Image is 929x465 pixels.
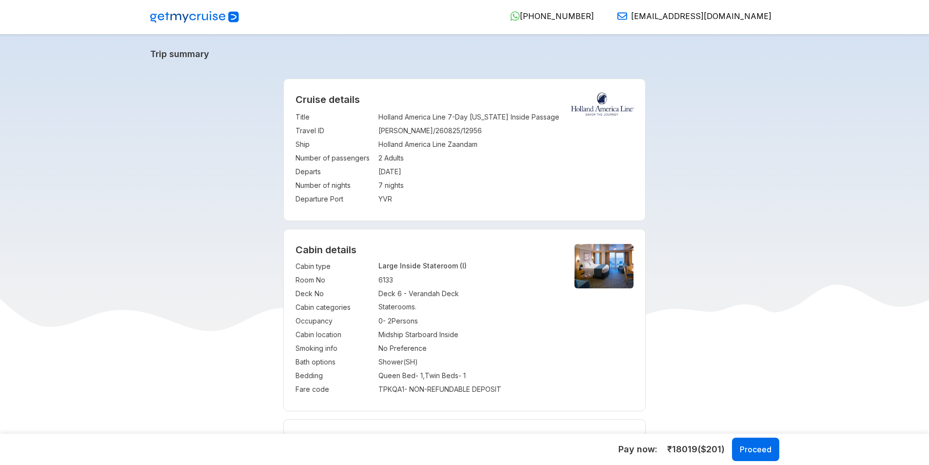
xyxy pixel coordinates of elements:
td: : [374,260,378,273]
td: : [374,301,378,314]
td: Bath options [296,355,374,369]
td: : [374,165,378,179]
td: : [374,328,378,342]
td: : [374,369,378,383]
span: Queen Bed - 1 , [378,371,425,380]
img: Email [617,11,627,21]
p: Large Inside Stateroom [378,262,558,270]
td: : [374,110,378,124]
td: : [374,192,378,206]
td: Ship [296,138,374,151]
td: Deck 6 - Verandah Deck [378,287,558,301]
td: Cabin categories [296,301,374,314]
td: : [374,151,378,165]
td: Room No [296,273,374,287]
td: Fare code [296,383,374,396]
td: No Preference [378,342,558,355]
td: : [374,314,378,328]
td: Occupancy [296,314,374,328]
td: Smoking info [296,342,374,355]
td: : [374,342,378,355]
td: Number of nights [296,179,374,192]
td: Bedding [296,369,374,383]
td: YVR [378,192,633,206]
td: : [374,273,378,287]
td: : [374,179,378,192]
td: : [374,124,378,138]
td: [PERSON_NAME]/260825/12956 [378,124,633,138]
td: 7 nights [378,179,633,192]
p: Staterooms. [378,303,558,311]
td: Cabin type [296,260,374,273]
a: Trip summary [150,49,779,59]
h4: Cabin details [296,244,633,256]
span: ₹ 18019 ($ 201 ) [667,443,725,456]
img: WhatsApp [510,11,520,21]
button: Proceed [732,438,779,461]
h2: Cruise details [296,94,633,105]
span: [PHONE_NUMBER] [520,11,594,21]
td: : [374,355,378,369]
td: Travel ID [296,124,374,138]
td: Number of passengers [296,151,374,165]
a: [PHONE_NUMBER] [502,11,594,21]
div: TPKQA1 - NON-REFUNDABLE DEPOSIT [378,384,558,394]
td: Title [296,110,374,124]
td: Departs [296,165,374,179]
td: Deck No [296,287,374,301]
td: [DATE] [378,165,633,179]
span: (I) [460,262,467,270]
td: : [374,383,378,396]
td: 2 Adults [378,151,633,165]
td: Shower ( SH ) [378,355,558,369]
td: 0 - 2 Persons [378,314,558,328]
td: Cabin location [296,328,374,342]
span: Twin Beds - 1 [425,371,466,380]
h5: Pay now : [618,444,657,455]
span: [EMAIL_ADDRESS][DOMAIN_NAME] [631,11,771,21]
td: 6133 [378,273,558,287]
td: : [374,287,378,301]
td: Midship Starboard Inside [378,328,558,342]
td: : [374,138,378,151]
td: Holland America Line Zaandam [378,138,633,151]
td: Holland America Line 7-Day [US_STATE] Inside Passage [378,110,633,124]
a: [EMAIL_ADDRESS][DOMAIN_NAME] [610,11,771,21]
td: Departure Port [296,192,374,206]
